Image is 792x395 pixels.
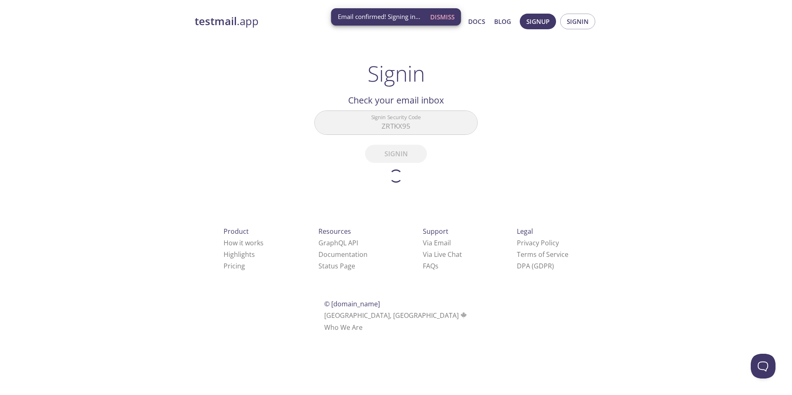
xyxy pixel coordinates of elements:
[423,227,448,236] span: Support
[517,238,559,247] a: Privacy Policy
[435,261,438,270] span: s
[324,299,380,308] span: © [DOMAIN_NAME]
[423,238,451,247] a: Via Email
[520,14,556,29] button: Signup
[567,16,589,27] span: Signin
[318,261,355,270] a: Status Page
[517,250,568,259] a: Terms of Service
[324,323,363,332] a: Who We Are
[318,238,358,247] a: GraphQL API
[560,14,595,29] button: Signin
[224,261,245,270] a: Pricing
[195,14,389,28] a: testmail.app
[195,14,237,28] strong: testmail
[423,261,438,270] a: FAQ
[324,311,468,320] span: [GEOGRAPHIC_DATA], [GEOGRAPHIC_DATA]
[427,9,458,25] button: Dismiss
[751,354,775,379] iframe: Help Scout Beacon - Open
[338,12,420,21] span: Email confirmed! Signing in...
[318,250,368,259] a: Documentation
[224,227,249,236] span: Product
[224,238,264,247] a: How it works
[526,16,549,27] span: Signup
[423,250,462,259] a: Via Live Chat
[517,261,554,270] a: DPA (GDPR)
[430,12,455,22] span: Dismiss
[314,93,478,107] h2: Check your email inbox
[318,227,351,236] span: Resources
[494,16,511,27] a: Blog
[224,250,255,259] a: Highlights
[517,227,533,236] span: Legal
[468,16,485,27] a: Docs
[368,61,425,86] h1: Signin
